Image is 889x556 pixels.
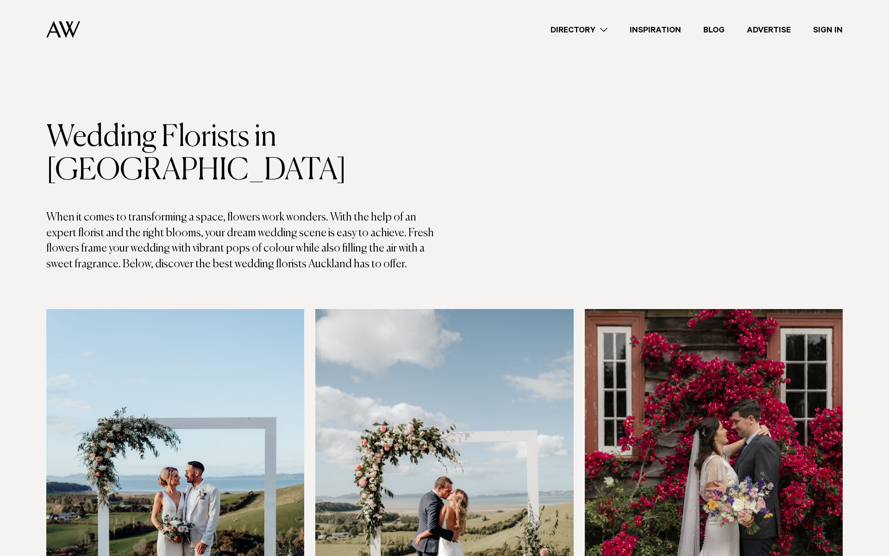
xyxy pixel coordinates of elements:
[692,24,736,36] a: Blog
[46,21,80,38] img: Auckland Weddings Logo
[736,24,802,36] a: Advertise
[539,24,619,36] a: Directory
[802,24,854,36] a: Sign In
[46,121,444,188] h1: Wedding Florists in [GEOGRAPHIC_DATA]
[619,24,692,36] a: Inspiration
[46,210,444,272] p: When it comes to transforming a space, flowers work wonders. With the help of an expert florist a...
